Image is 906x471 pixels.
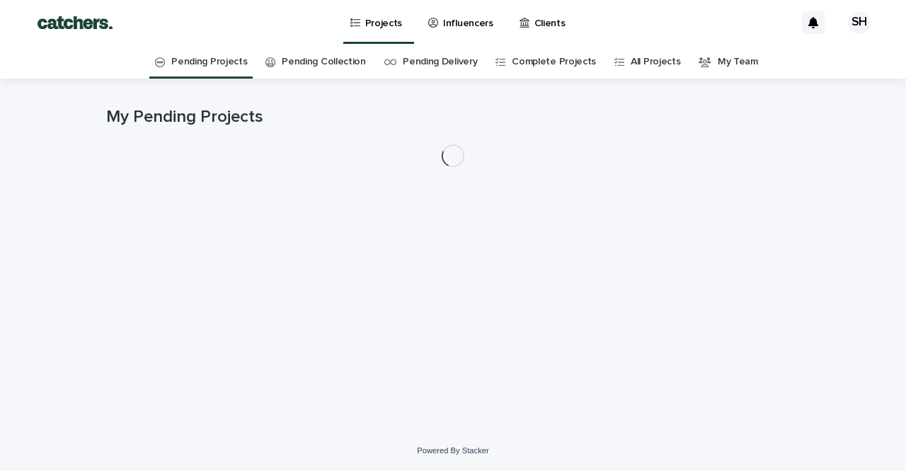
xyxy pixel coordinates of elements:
img: BTdGiKtkTjWbRbtFPD8W [28,8,122,37]
a: All Projects [631,45,680,79]
a: My Team [718,45,758,79]
a: Pending Projects [171,45,247,79]
h1: My Pending Projects [106,107,800,127]
a: Complete Projects [512,45,596,79]
div: SH [848,11,871,34]
a: Powered By Stacker [417,446,488,455]
a: Pending Collection [282,45,365,79]
a: Pending Delivery [403,45,477,79]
